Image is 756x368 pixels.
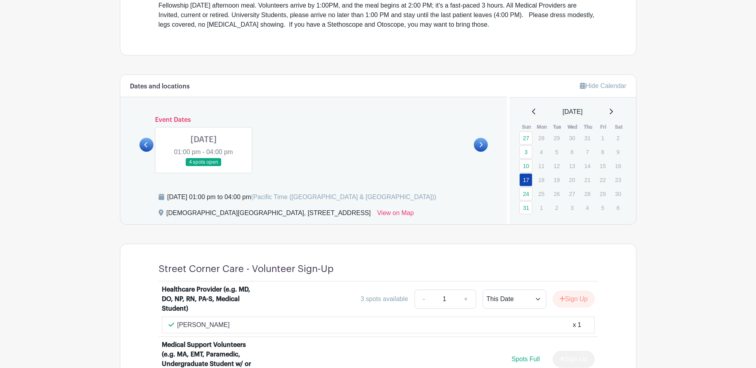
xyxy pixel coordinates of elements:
[581,174,594,186] p: 21
[550,188,563,200] p: 26
[611,174,624,186] p: 23
[534,123,550,131] th: Mon
[596,146,609,158] p: 8
[550,160,563,172] p: 12
[167,192,436,202] div: [DATE] 01:00 pm to 04:00 pm
[177,320,230,330] p: [PERSON_NAME]
[162,285,261,313] div: Healthcare Provider (e.g. MD, DO, NP, RN, PA-S, Medical Student)
[550,123,565,131] th: Tue
[566,132,579,144] p: 30
[566,160,579,172] p: 13
[550,132,563,144] p: 29
[596,160,609,172] p: 15
[550,202,563,214] p: 2
[519,159,532,172] a: 10
[580,82,626,89] a: Hide Calendar
[596,202,609,214] p: 5
[611,188,624,200] p: 30
[519,145,532,159] a: 3
[535,160,548,172] p: 11
[581,188,594,200] p: 28
[251,194,436,200] span: (Pacific Time ([GEOGRAPHIC_DATA] & [GEOGRAPHIC_DATA]))
[553,291,595,307] button: Sign Up
[535,202,548,214] p: 1
[519,123,534,131] th: Sun
[596,123,611,131] th: Fri
[511,356,540,362] span: Spots Full
[573,320,581,330] div: x 1
[581,160,594,172] p: 14
[535,174,548,186] p: 18
[611,146,624,158] p: 9
[159,263,334,275] h4: Street Corner Care - Volunteer Sign-Up
[361,294,408,304] div: 3 spots available
[566,174,579,186] p: 20
[130,83,190,90] h6: Dates and locations
[550,174,563,186] p: 19
[581,146,594,158] p: 7
[519,173,532,186] a: 17
[611,202,624,214] p: 6
[611,132,624,144] p: 2
[566,146,579,158] p: 6
[580,123,596,131] th: Thu
[153,116,474,124] h6: Event Dates
[519,201,532,214] a: 31
[566,188,579,200] p: 27
[596,174,609,186] p: 22
[519,187,532,200] a: 24
[611,160,624,172] p: 16
[565,123,581,131] th: Wed
[167,208,371,221] div: [DEMOGRAPHIC_DATA][GEOGRAPHIC_DATA], [STREET_ADDRESS]
[566,202,579,214] p: 3
[611,123,626,131] th: Sat
[550,146,563,158] p: 5
[535,132,548,144] p: 28
[596,132,609,144] p: 1
[535,188,548,200] p: 25
[581,132,594,144] p: 31
[519,131,532,145] a: 27
[414,290,433,309] a: -
[535,146,548,158] p: 4
[377,208,414,221] a: View on Map
[596,188,609,200] p: 29
[563,107,583,117] span: [DATE]
[456,290,476,309] a: +
[581,202,594,214] p: 4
